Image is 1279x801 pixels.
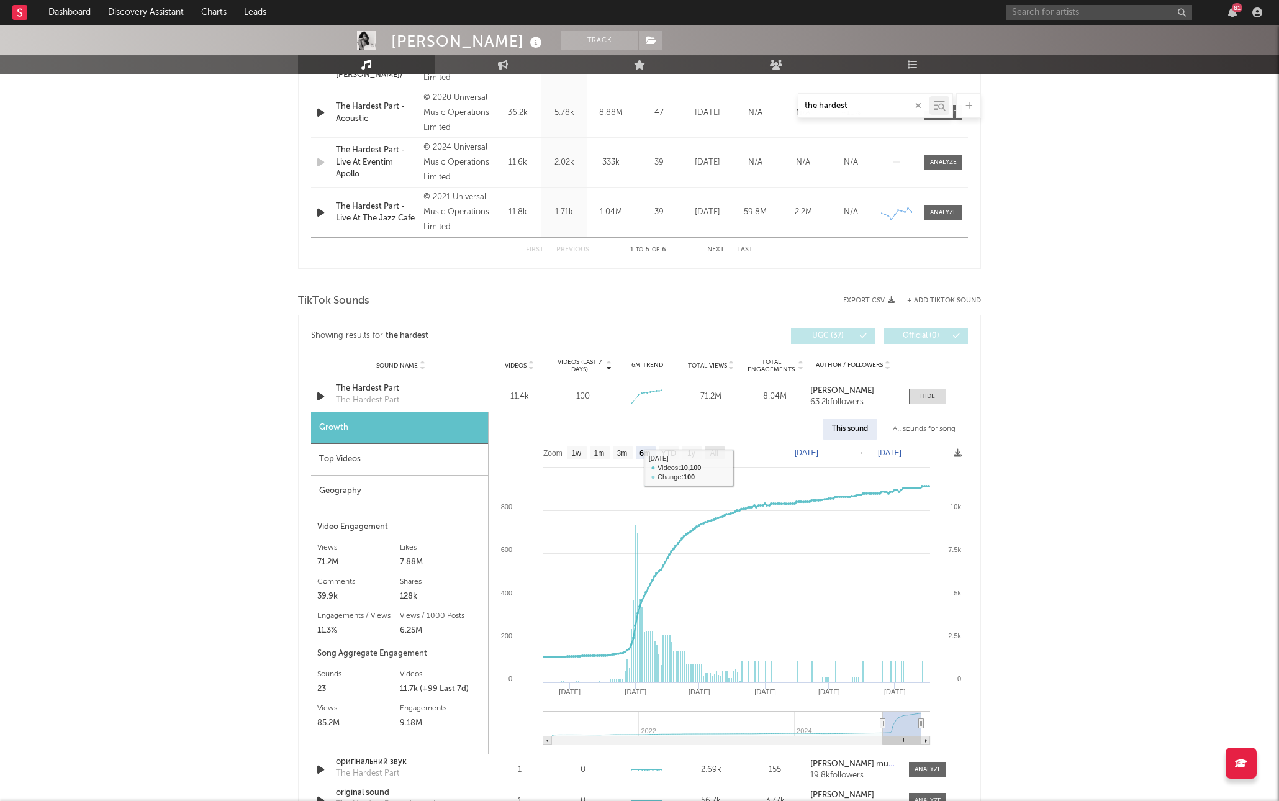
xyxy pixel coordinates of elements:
[559,688,581,695] text: [DATE]
[614,243,682,258] div: 1 5 6
[497,156,538,169] div: 11.6k
[400,540,482,555] div: Likes
[317,520,482,535] div: Video Engagement
[391,31,545,52] div: [PERSON_NAME]
[618,361,676,370] div: 6M Trend
[400,667,482,682] div: Videos
[830,206,872,219] div: N/A
[561,31,638,50] button: Track
[311,444,488,476] div: Top Videos
[892,332,949,340] span: Official ( 0 )
[501,546,512,553] text: 600
[317,540,400,555] div: Views
[501,589,512,597] text: 400
[884,328,968,344] button: Official(0)
[594,449,605,458] text: 1m
[501,632,512,640] text: 200
[400,574,482,589] div: Shares
[689,688,710,695] text: [DATE]
[652,247,659,253] span: of
[590,156,631,169] div: 333k
[950,503,961,510] text: 10k
[400,716,482,731] div: 9.18M
[625,688,646,695] text: [DATE]
[544,156,584,169] div: 2.02k
[423,91,491,135] div: © 2020 Universal Music Operations Limited
[907,297,981,304] button: + Add TikTok Sound
[336,201,417,225] a: The Hardest Part - Live At The Jazz Cafe
[791,328,875,344] button: UGC(37)
[884,419,965,440] div: All sounds for song
[336,756,466,768] a: оригінальний звук
[782,206,824,219] div: 2.2M
[878,448,902,457] text: [DATE]
[954,589,961,597] text: 5k
[746,391,804,403] div: 8.04M
[317,623,400,638] div: 11.3%
[336,144,417,181] a: The Hardest Part - Live At Eventim Apollo
[400,609,482,623] div: Views / 1000 Posts
[754,688,776,695] text: [DATE]
[400,701,482,716] div: Engagements
[501,503,512,510] text: 800
[810,387,874,395] strong: [PERSON_NAME]
[336,787,466,799] a: original sound
[581,764,585,776] div: 0
[799,332,856,340] span: UGC ( 37 )
[556,247,589,253] button: Previous
[423,140,491,185] div: © 2024 Universal Music Operations Limited
[400,623,482,638] div: 6.25M
[497,206,538,219] div: 11.8k
[336,382,466,395] a: The Hardest Part
[661,449,676,458] text: YTD
[490,391,548,403] div: 11.4k
[737,247,753,253] button: Last
[688,362,727,369] span: Total Views
[317,667,400,682] div: Sounds
[816,361,883,369] span: Author / Followers
[311,412,488,444] div: Growth
[948,546,961,553] text: 7.5k
[637,156,680,169] div: 39
[746,764,804,776] div: 155
[336,394,399,407] div: The Hardest Part
[400,589,482,604] div: 128k
[336,767,399,780] div: The Hardest Part
[423,190,491,235] div: © 2021 Universal Music Operations Limited
[317,609,400,623] div: Engagements / Views
[795,448,818,457] text: [DATE]
[810,791,897,800] a: [PERSON_NAME]
[810,771,897,780] div: 19.8k followers
[317,682,400,697] div: 23
[317,555,400,570] div: 71.2M
[1232,3,1242,12] div: 81
[884,688,906,695] text: [DATE]
[710,449,718,458] text: All
[687,156,728,169] div: [DATE]
[311,476,488,507] div: Geography
[798,101,929,111] input: Search by song name or URL
[376,362,418,369] span: Sound Name
[818,688,840,695] text: [DATE]
[948,632,961,640] text: 2.5k
[298,294,369,309] span: TikTok Sounds
[823,419,877,440] div: This sound
[317,716,400,731] div: 85.2M
[857,448,864,457] text: →
[636,247,643,253] span: to
[1228,7,1237,17] button: 81
[810,760,897,769] a: [PERSON_NAME] music
[617,449,628,458] text: 3m
[682,764,740,776] div: 2.69k
[810,398,897,407] div: 63.2k followers
[526,247,544,253] button: First
[810,791,874,799] strong: [PERSON_NAME]
[572,449,582,458] text: 1w
[386,328,428,343] div: the hardest
[810,760,898,768] strong: [PERSON_NAME] music
[746,358,797,373] span: Total Engagements
[957,675,961,682] text: 0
